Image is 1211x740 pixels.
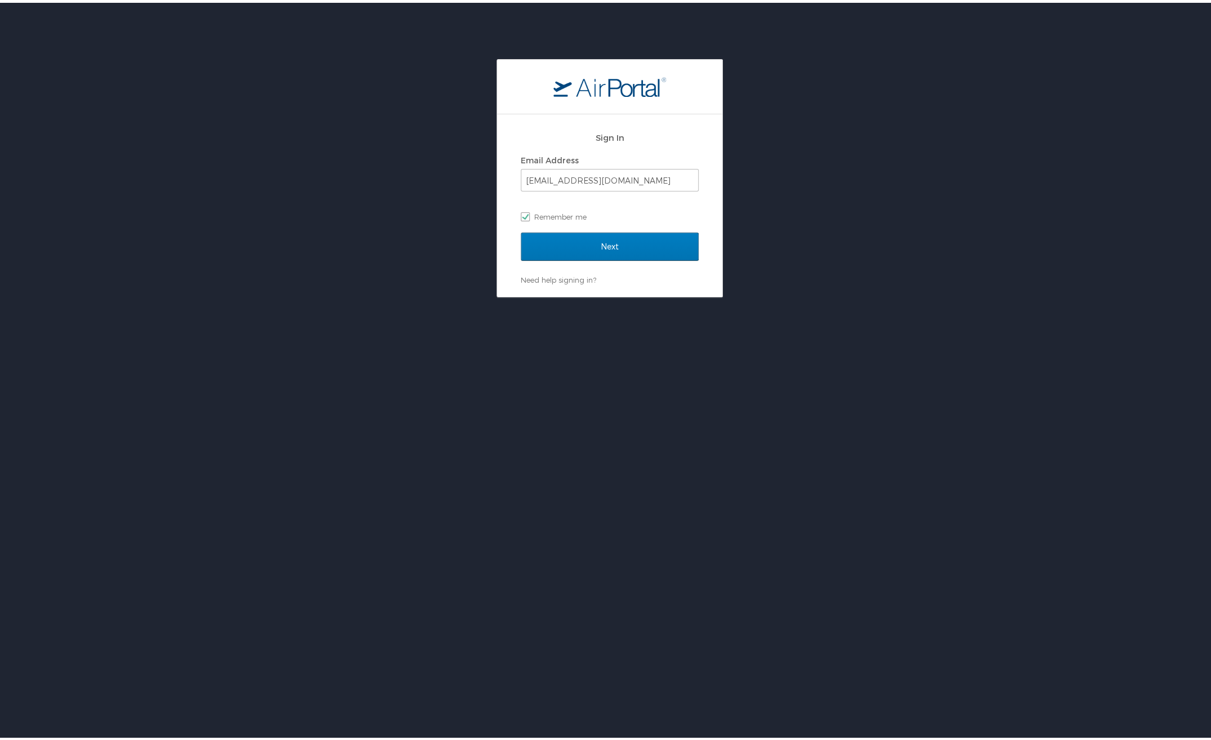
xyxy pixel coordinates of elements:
img: logo [553,74,666,94]
label: Email Address [521,153,579,162]
label: Remember me [521,206,699,222]
h2: Sign In [521,128,699,141]
input: Next [521,230,699,258]
a: Need help signing in? [521,273,596,282]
